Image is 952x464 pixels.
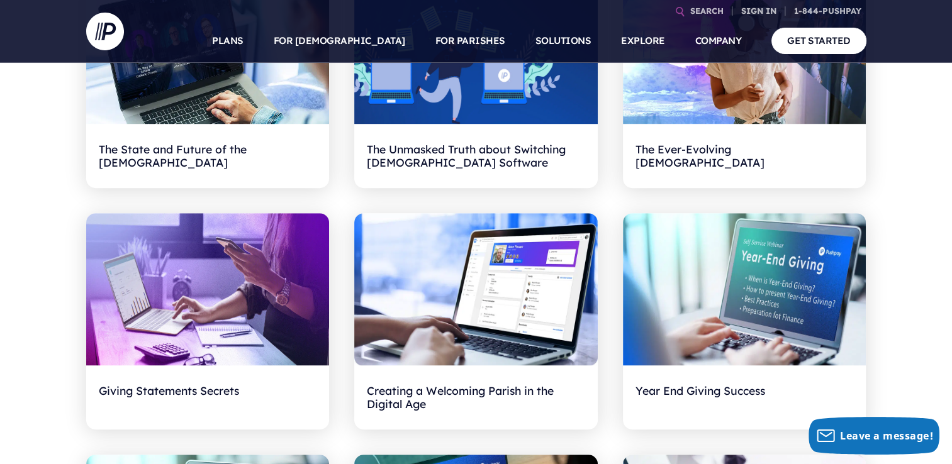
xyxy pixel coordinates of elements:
a: Giving Statements Secrets [86,213,330,429]
a: FOR [DEMOGRAPHIC_DATA] [274,19,405,63]
button: Leave a message! [809,417,939,455]
a: COMPANY [695,19,742,63]
h2: Giving Statements Secrets [99,378,317,417]
h2: Creating a Welcoming Parish in the Digital Age [367,378,585,417]
a: PLANS [212,19,244,63]
h2: Year End Giving Success [636,378,854,417]
a: Creating a Welcoming Parish in the Digital Age [354,213,598,429]
a: SOLUTIONS [535,19,591,63]
a: GET STARTED [771,28,866,53]
span: Leave a message! [840,429,933,443]
h2: The State and Future of the [DEMOGRAPHIC_DATA] [99,136,317,175]
a: Year End Giving Success [623,213,866,429]
a: EXPLORE [621,19,665,63]
a: FOR PARISHES [435,19,505,63]
h2: The Unmasked Truth about Switching [DEMOGRAPHIC_DATA] Software [367,136,585,175]
h2: The Ever-Evolving [DEMOGRAPHIC_DATA] [636,136,854,175]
